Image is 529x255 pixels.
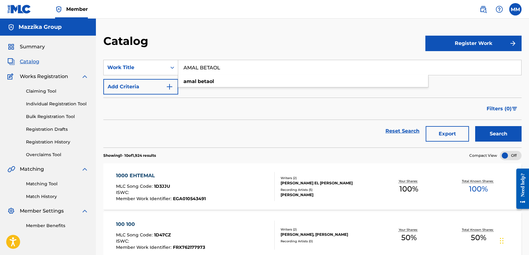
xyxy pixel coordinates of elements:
div: Recording Artists ( 0 ) [281,239,374,244]
div: [PERSON_NAME] EL [PERSON_NAME] [281,180,374,186]
a: Individual Registration Tool [26,101,88,107]
img: 9d2ae6d4665cec9f34b9.svg [166,83,173,90]
div: 1000 EHTEMAL [116,172,206,179]
div: Writers ( 2 ) [281,227,374,232]
span: 100 % [399,183,418,195]
div: Work Title [107,64,163,71]
span: Member Work Identifier : [116,196,173,201]
img: Works Registration [7,73,15,80]
h5: Mazzika Group [19,24,62,31]
img: MLC Logo [7,5,31,14]
span: Works Registration [20,73,68,80]
a: Registration Drafts [26,126,88,133]
img: filter [512,107,517,111]
img: Accounts [7,24,15,31]
span: 50 % [471,232,486,243]
div: Writers ( 2 ) [281,176,374,180]
p: Total Known Shares: [462,179,495,183]
a: Bulk Registration Tool [26,113,88,120]
strong: amal [183,78,196,84]
span: Member Settings [20,207,64,215]
a: CatalogCatalog [7,58,39,65]
img: search [480,6,487,13]
img: Catalog [7,58,15,65]
p: Your Shares: [399,179,419,183]
span: 1D47CZ [154,232,171,238]
a: Member Benefits [26,222,88,229]
button: Search [475,126,522,142]
span: Filters ( 0 ) [487,105,512,112]
img: expand [81,73,88,80]
img: Top Rightsholder [55,6,62,13]
form: Search Form [103,60,522,147]
a: SummarySummary [7,43,45,51]
iframe: Chat Widget [498,225,529,255]
span: Member [66,6,88,13]
a: Reset Search [382,124,423,138]
div: Help [493,3,505,15]
button: Export [426,126,469,142]
button: Filters (0) [483,101,522,117]
span: MLC Song Code : [116,183,154,189]
span: 100 % [469,183,488,195]
img: f7272a7cc735f4ea7f67.svg [509,40,517,47]
h2: Catalog [103,34,151,48]
span: Matching [20,165,44,173]
img: Member Settings [7,207,15,215]
span: ISWC : [116,190,131,195]
span: EGA010543491 [173,196,206,201]
span: 1D3JJU [154,183,170,189]
span: MLC Song Code : [116,232,154,238]
a: Claiming Tool [26,88,88,95]
iframe: Resource Center [512,164,529,214]
button: Add Criteria [103,79,178,95]
button: Register Work [425,36,522,51]
span: ISWC : [116,238,131,244]
span: 50 % [401,232,417,243]
div: 100 100 [116,221,205,228]
span: Summary [20,43,45,51]
a: Overclaims Tool [26,152,88,158]
a: 1000 EHTEMALMLC Song Code:1D3JJUISWC:Member Work Identifier:EGA010543491Writers (2)[PERSON_NAME] ... [103,163,522,210]
img: help [496,6,503,13]
p: Total Known Shares: [462,227,495,232]
a: Matching Tool [26,181,88,187]
div: Recording Artists ( 5 ) [281,187,374,192]
span: Compact View [469,153,497,158]
a: Match History [26,193,88,200]
img: expand [81,207,88,215]
span: Member Work Identifier : [116,244,173,250]
div: [PERSON_NAME], [PERSON_NAME] [281,232,374,237]
div: Drag [500,231,504,250]
a: Registration History [26,139,88,145]
a: Public Search [477,3,489,15]
div: User Menu [509,3,522,15]
img: expand [81,165,88,173]
div: [PERSON_NAME] [281,192,374,198]
p: Showing 1 - 10 of 1,924 results [103,153,156,158]
span: FRX762177973 [173,244,205,250]
strong: betaol [198,78,214,84]
p: Your Shares: [399,227,419,232]
span: Catalog [20,58,39,65]
img: Matching [7,165,15,173]
img: Summary [7,43,15,51]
